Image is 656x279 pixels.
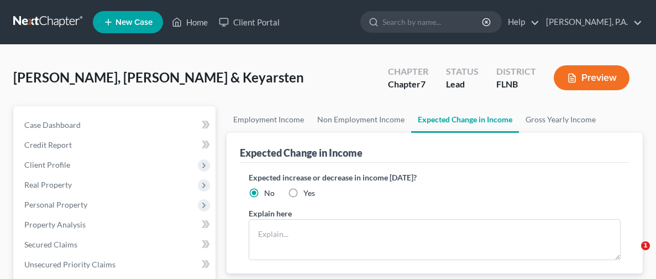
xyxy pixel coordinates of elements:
a: Case Dashboard [15,115,216,135]
span: Property Analysis [24,220,86,229]
a: Credit Report [15,135,216,155]
a: Non Employment Income [311,106,411,133]
a: Client Portal [213,12,285,32]
label: Expected increase or decrease in income [DATE]? [249,172,621,183]
a: Property Analysis [15,215,216,235]
span: Unsecured Priority Claims [24,260,116,269]
a: Employment Income [227,106,311,133]
input: Search by name... [382,12,484,32]
span: New Case [116,18,153,27]
a: Help [502,12,539,32]
span: No [264,188,275,198]
div: Expected Change in Income [240,146,363,159]
div: Chapter [388,78,428,91]
span: [PERSON_NAME], [PERSON_NAME] & Keyarsten [13,69,304,85]
div: Chapter [388,65,428,78]
button: Preview [554,65,629,90]
span: 1 [641,241,650,250]
div: Status [446,65,479,78]
span: Client Profile [24,160,70,169]
span: Real Property [24,180,72,189]
a: [PERSON_NAME], P.A. [540,12,642,32]
span: Credit Report [24,140,72,149]
span: Secured Claims [24,240,77,249]
iframe: Intercom live chat [618,241,645,268]
span: Case Dashboard [24,120,81,130]
label: Explain here [249,208,292,219]
span: Personal Property [24,200,87,209]
a: Secured Claims [15,235,216,255]
span: Yes [303,188,315,198]
a: Gross Yearly Income [519,106,602,133]
div: Lead [446,78,479,91]
span: 7 [421,79,426,89]
a: Expected Change in Income [411,106,519,133]
div: District [496,65,536,78]
a: Home [166,12,213,32]
div: FLNB [496,78,536,91]
a: Unsecured Priority Claims [15,255,216,275]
